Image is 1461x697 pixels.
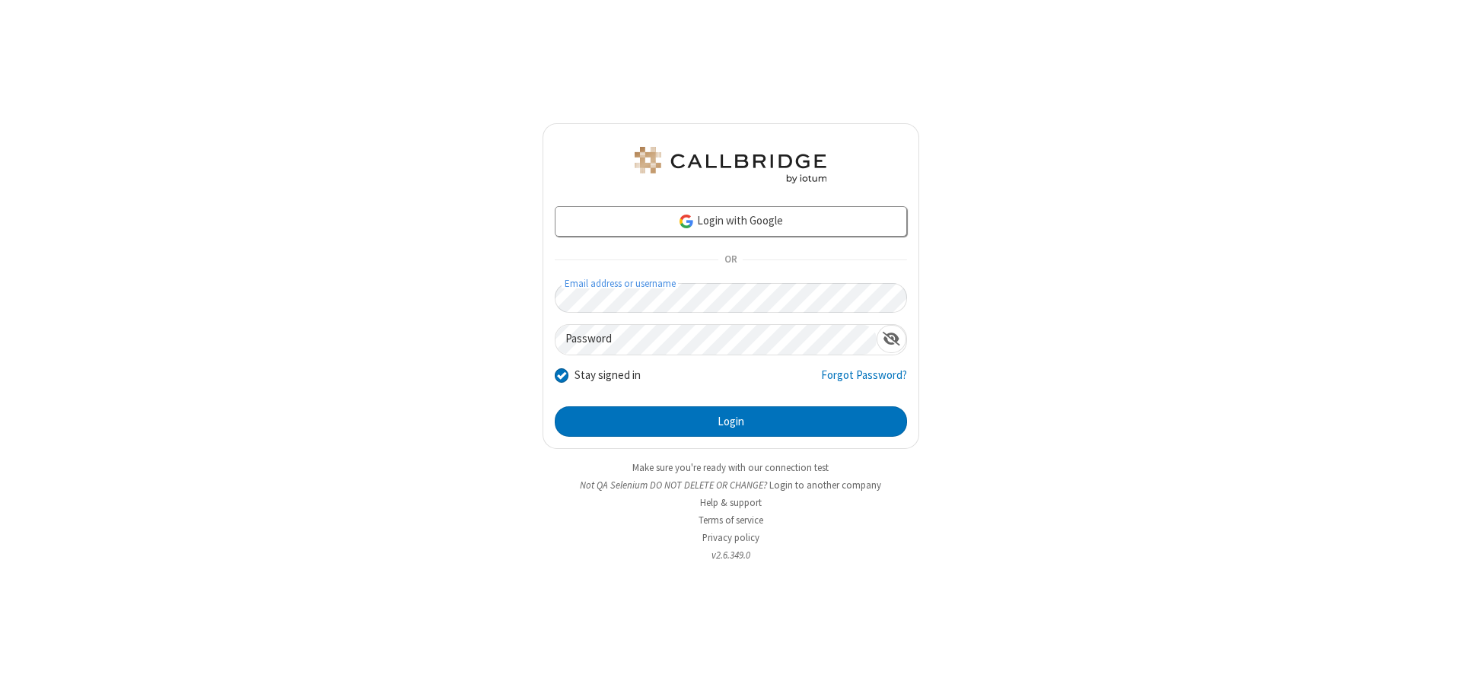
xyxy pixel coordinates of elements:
img: google-icon.png [678,213,695,230]
button: Login to another company [769,478,881,492]
a: Help & support [700,496,762,509]
a: Login with Google [555,206,907,237]
div: Show password [877,325,906,353]
input: Email address or username [555,283,907,313]
img: QA Selenium DO NOT DELETE OR CHANGE [632,147,829,183]
a: Terms of service [699,514,763,527]
input: Password [555,325,877,355]
li: Not QA Selenium DO NOT DELETE OR CHANGE? [543,478,919,492]
a: Make sure you're ready with our connection test [632,461,829,474]
a: Forgot Password? [821,367,907,396]
li: v2.6.349.0 [543,548,919,562]
span: OR [718,250,743,271]
label: Stay signed in [575,367,641,384]
button: Login [555,406,907,437]
iframe: Chat [1423,657,1450,686]
a: Privacy policy [702,531,759,544]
